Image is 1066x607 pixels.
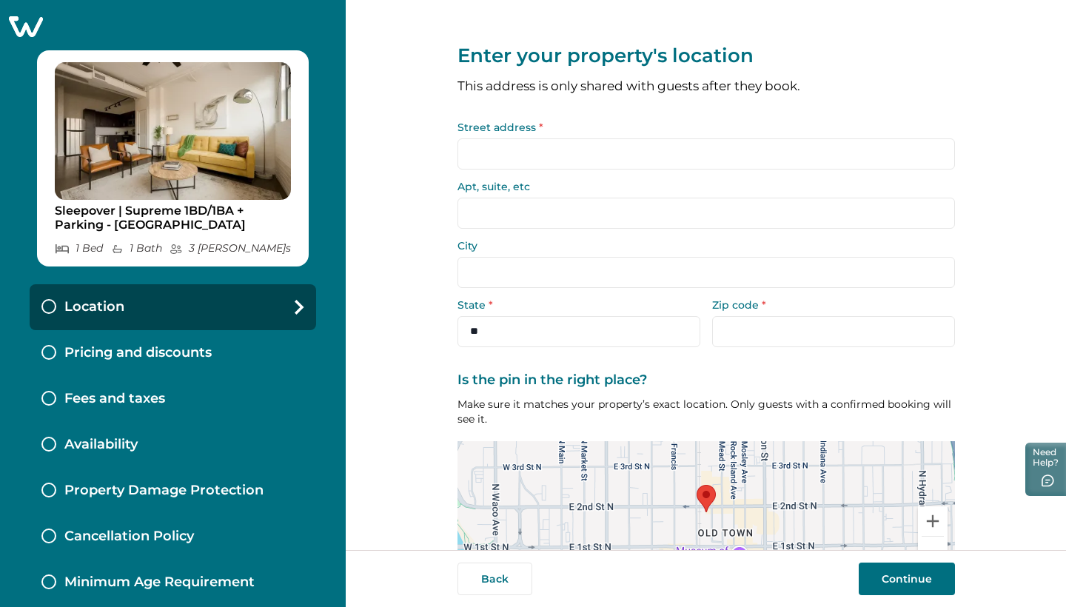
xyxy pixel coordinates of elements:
button: Zoom out [918,537,948,566]
button: Back [457,563,532,595]
label: City [457,241,946,251]
label: Apt, suite, etc [457,181,946,192]
p: 1 Bath [111,242,162,255]
p: Sleepover | Supreme 1BD/1BA + Parking - [GEOGRAPHIC_DATA] [55,204,291,232]
label: Street address [457,122,946,133]
label: State [457,300,691,310]
label: Is the pin in the right place? [457,372,946,389]
img: propertyImage_Sleepover | Supreme 1BD/1BA + Parking - Wichita [55,62,291,200]
button: Zoom in [918,506,948,536]
p: Pricing and discounts [64,345,212,361]
p: Availability [64,437,138,453]
p: Cancellation Policy [64,529,194,545]
p: Fees and taxes [64,391,165,407]
p: 1 Bed [55,242,103,255]
p: 3 [PERSON_NAME] s [170,242,291,255]
p: Minimum Age Requirement [64,574,255,591]
button: Continue [859,563,955,595]
p: Location [64,299,124,315]
label: Zip code [712,300,946,310]
p: Property Damage Protection [64,483,264,499]
p: Enter your property's location [457,44,955,68]
p: This address is only shared with guests after they book. [457,80,955,93]
p: Make sure it matches your property’s exact location. Only guests with a confirmed booking will se... [457,397,955,426]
